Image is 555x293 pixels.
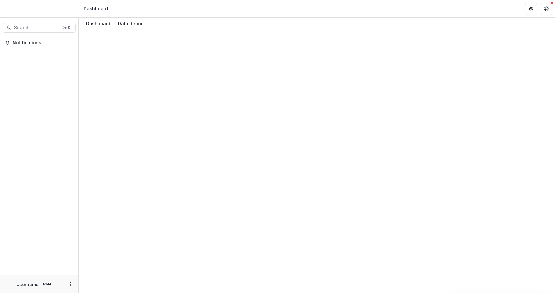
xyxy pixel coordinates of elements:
[14,25,57,31] span: Search...
[84,18,113,30] a: Dashboard
[540,3,552,15] button: Get Help
[84,5,108,12] div: Dashboard
[16,281,39,288] p: Username
[525,3,537,15] button: Partners
[84,19,113,28] div: Dashboard
[81,4,110,13] nav: breadcrumb
[41,281,53,287] p: Role
[115,18,147,30] a: Data Report
[3,38,76,48] button: Notifications
[115,19,147,28] div: Data Report
[67,280,75,288] button: More
[59,24,72,31] div: ⌘ + K
[3,23,76,33] button: Search...
[13,40,73,46] span: Notifications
